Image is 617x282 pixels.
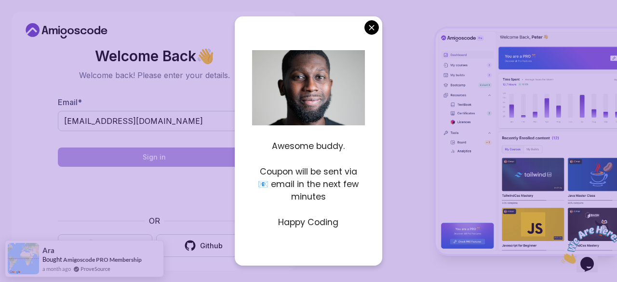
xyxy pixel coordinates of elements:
img: provesource social proof notification image [8,243,39,274]
input: Enter your email [58,111,251,131]
h2: Welcome Back [58,48,251,64]
span: Bought [42,255,62,263]
p: OR [149,215,160,227]
button: Github [156,234,251,257]
iframe: Widget containing checkbox for hCaptcha security challenge [81,173,227,209]
label: Email * [58,97,82,107]
span: a month ago [42,265,71,273]
iframe: chat widget [557,222,617,268]
button: Sign in [58,148,251,167]
div: Sign in [143,152,166,162]
img: Amigoscode Dashboard [436,28,617,254]
p: Welcome back! Please enter your details. [58,69,251,81]
span: Ara [42,246,54,255]
img: Chat attention grabber [4,4,64,42]
a: Amigoscode PRO Membership [63,256,142,263]
span: 👋 [195,47,215,66]
a: ProveSource [80,265,110,273]
button: Google [58,234,152,257]
div: Github [200,241,223,251]
a: Home link [23,23,110,39]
